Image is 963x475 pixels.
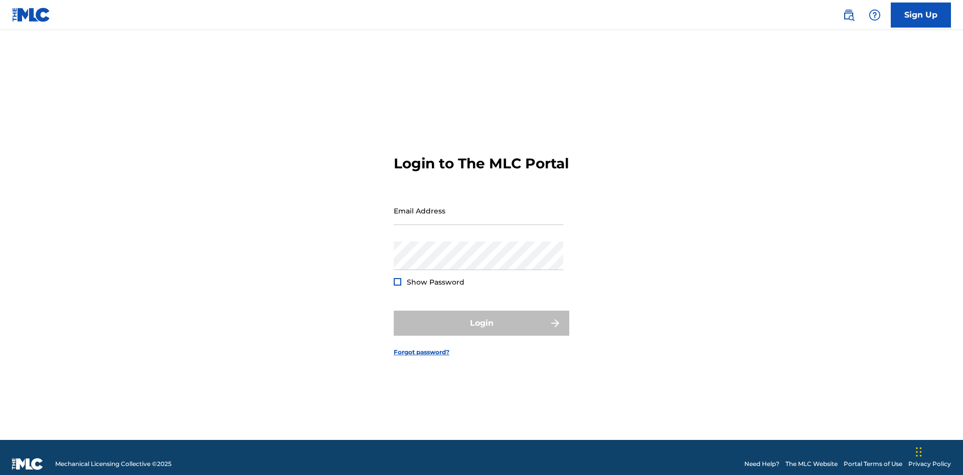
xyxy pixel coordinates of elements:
[12,458,43,470] img: logo
[394,348,449,357] a: Forgot password?
[891,3,951,28] a: Sign Up
[55,459,172,468] span: Mechanical Licensing Collective © 2025
[839,5,859,25] a: Public Search
[744,459,779,468] a: Need Help?
[843,9,855,21] img: search
[407,278,464,287] span: Show Password
[844,459,902,468] a: Portal Terms of Use
[12,8,51,22] img: MLC Logo
[869,9,881,21] img: help
[394,155,569,172] h3: Login to The MLC Portal
[913,427,963,475] iframe: Chat Widget
[916,437,922,467] div: Drag
[908,459,951,468] a: Privacy Policy
[865,5,885,25] div: Help
[785,459,838,468] a: The MLC Website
